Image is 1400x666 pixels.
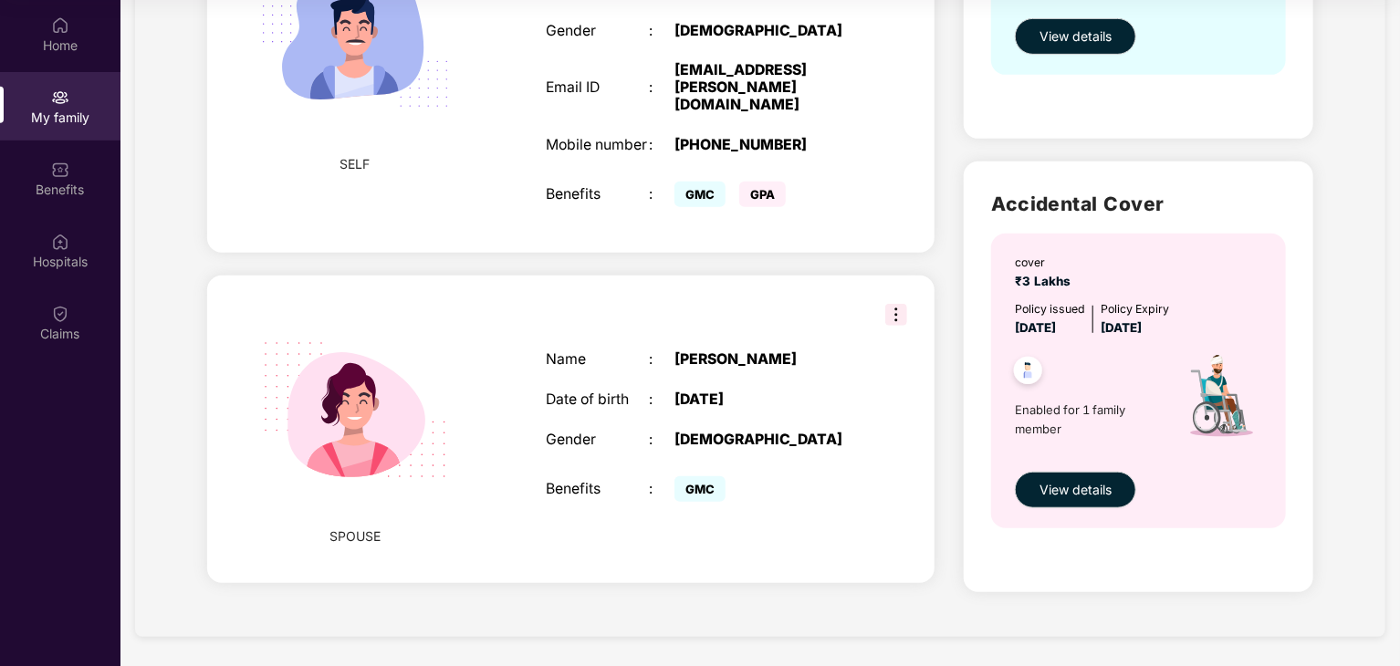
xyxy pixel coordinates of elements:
h2: Accidental Cover [991,189,1286,219]
div: cover [1015,254,1078,271]
span: SELF [340,154,371,174]
button: View details [1015,472,1136,508]
span: [DATE] [1101,320,1142,335]
div: Gender [546,432,649,449]
div: [PERSON_NAME] [674,351,855,369]
div: : [649,79,674,97]
button: View details [1015,18,1136,55]
span: [DATE] [1015,320,1056,335]
div: : [649,391,674,409]
span: GPA [739,182,786,207]
div: Email ID [546,79,649,97]
img: svg+xml;base64,PHN2ZyB4bWxucz0iaHR0cDovL3d3dy53My5vcmcvMjAwMC9zdmciIHdpZHRoPSIyMjQiIGhlaWdodD0iMT... [239,294,471,526]
div: Gender [546,23,649,40]
div: [DEMOGRAPHIC_DATA] [674,23,855,40]
img: svg+xml;base64,PHN2ZyBpZD0iSG9tZSIgeG1sbnM9Imh0dHA6Ly93d3cudzMub3JnLzIwMDAvc3ZnIiB3aWR0aD0iMjAiIG... [51,16,69,35]
div: [EMAIL_ADDRESS][PERSON_NAME][DOMAIN_NAME] [674,62,855,113]
div: Benefits [546,186,649,203]
div: Mobile number [546,137,649,154]
div: [DATE] [674,391,855,409]
span: SPOUSE [329,526,381,546]
div: Policy issued [1015,300,1085,317]
span: ₹3 Lakhs [1015,274,1078,288]
div: : [649,186,674,203]
div: Benefits [546,481,649,498]
img: icon [1162,338,1277,463]
img: svg+xml;base64,PHN2ZyBpZD0iQ2xhaW0iIHhtbG5zPSJodHRwOi8vd3d3LnczLm9yZy8yMDAwL3N2ZyIgd2lkdGg9IjIwIi... [51,305,69,323]
img: svg+xml;base64,PHN2ZyB3aWR0aD0iMjAiIGhlaWdodD0iMjAiIHZpZXdCb3g9IjAgMCAyMCAyMCIgZmlsbD0ibm9uZSIgeG... [51,88,69,107]
span: GMC [674,182,726,207]
div: : [649,137,674,154]
img: svg+xml;base64,PHN2ZyBpZD0iQmVuZWZpdHMiIHhtbG5zPSJodHRwOi8vd3d3LnczLm9yZy8yMDAwL3N2ZyIgd2lkdGg9Ij... [51,161,69,179]
div: Name [546,351,649,369]
div: : [649,432,674,449]
div: : [649,351,674,369]
div: : [649,481,674,498]
div: Date of birth [546,391,649,409]
span: View details [1040,26,1112,47]
div: [PHONE_NUMBER] [674,137,855,154]
span: GMC [674,476,726,502]
img: svg+xml;base64,PHN2ZyB3aWR0aD0iMzIiIGhlaWdodD0iMzIiIHZpZXdCb3g9IjAgMCAzMiAzMiIgZmlsbD0ibm9uZSIgeG... [885,304,907,326]
img: svg+xml;base64,PHN2ZyB4bWxucz0iaHR0cDovL3d3dy53My5vcmcvMjAwMC9zdmciIHdpZHRoPSI0OC45NDMiIGhlaWdodD... [1006,351,1050,396]
div: [DEMOGRAPHIC_DATA] [674,432,855,449]
img: svg+xml;base64,PHN2ZyBpZD0iSG9zcGl0YWxzIiB4bWxucz0iaHR0cDovL3d3dy53My5vcmcvMjAwMC9zdmciIHdpZHRoPS... [51,233,69,251]
span: Enabled for 1 family member [1015,401,1161,438]
span: View details [1040,480,1112,500]
div: : [649,23,674,40]
div: Policy Expiry [1101,300,1169,317]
